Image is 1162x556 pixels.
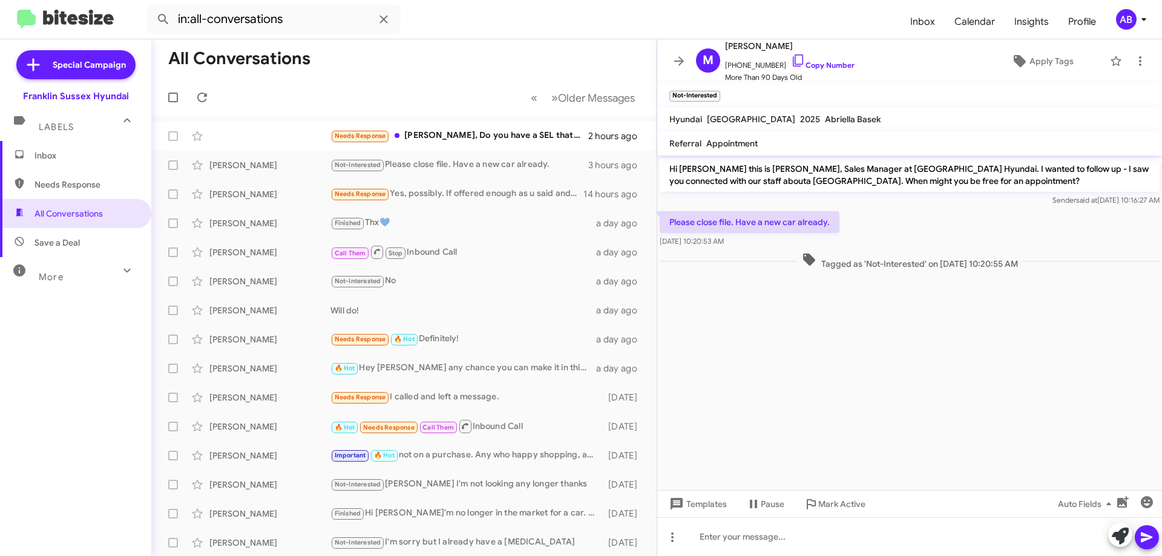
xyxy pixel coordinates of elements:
span: Tagged as 'Not-Interested' on [DATE] 10:20:55 AM [797,252,1023,270]
span: Appointment [706,138,758,149]
span: Not-Interested [335,538,381,546]
div: [PERSON_NAME] [209,159,330,171]
div: [PERSON_NAME] I'm not looking any longer thanks [330,477,602,491]
p: Please close file. Have a new car already. [660,211,839,233]
span: More Than 90 Days Old [725,71,855,83]
span: Auto Fields [1058,493,1116,515]
span: 🔥 Hot [335,424,355,431]
span: 2025 [800,114,820,125]
span: Save a Deal [34,237,80,249]
div: Yes, possibly. If offered enough as u said and payments on new vehicle are less than what we have... [330,187,583,201]
span: Labels [39,122,74,132]
div: not on a purchase. Any who happy shopping, any questions feel free to reach out [330,448,602,462]
span: 🔥 Hot [394,335,415,343]
span: Needs Response [335,335,386,343]
button: Templates [657,493,737,515]
button: AB [1106,9,1149,30]
div: [PERSON_NAME], Do you have a SEL that is $32 & change if so run the numbers on that please. I rea... [330,129,588,143]
span: Older Messages [558,91,635,105]
div: a day ago [596,333,647,345]
span: Needs Response [34,178,137,191]
span: Needs Response [335,190,386,198]
span: Call Them [335,249,366,257]
a: Calendar [945,4,1005,39]
span: Finished [335,509,361,517]
div: [DATE] [602,537,647,549]
div: 2 hours ago [588,130,647,142]
span: [GEOGRAPHIC_DATA] [707,114,795,125]
span: All Conversations [34,208,103,220]
div: [PERSON_NAME] [209,246,330,258]
nav: Page navigation example [524,85,642,110]
div: a day ago [596,246,647,258]
span: Important [335,451,366,459]
span: Hyundai [669,114,702,125]
span: Inbox [34,149,137,162]
div: a day ago [596,362,647,374]
button: Mark Active [794,493,875,515]
span: Needs Response [363,424,415,431]
span: 🔥 Hot [374,451,395,459]
span: [PERSON_NAME] [725,39,855,53]
a: Profile [1059,4,1106,39]
a: Special Campaign [16,50,136,79]
span: Pause [761,493,784,515]
span: More [39,272,64,283]
div: a day ago [596,217,647,229]
div: [DATE] [602,479,647,491]
div: No [330,274,596,288]
p: Hi [PERSON_NAME] this is [PERSON_NAME], Sales Manager at [GEOGRAPHIC_DATA] Hyundai. I wanted to f... [660,158,1160,192]
div: [PERSON_NAME] [209,508,330,520]
div: Definitely! [330,332,596,346]
div: [PERSON_NAME] [209,333,330,345]
div: [PERSON_NAME] [209,391,330,404]
small: Not-Interested [669,91,720,102]
button: Next [544,85,642,110]
span: Templates [667,493,727,515]
span: M [703,51,714,70]
div: [PERSON_NAME] [209,362,330,374]
button: Apply Tags [980,50,1104,72]
span: Stop [389,249,403,257]
button: Auto Fields [1048,493,1126,515]
span: said at [1076,195,1097,204]
span: Referral [669,138,701,149]
span: Abriella Basek [825,114,881,125]
div: Hi [PERSON_NAME]'m no longer in the market for a car. Thank you! [330,506,602,520]
span: Sender [DATE] 10:16:27 AM [1052,195,1160,204]
span: Special Campaign [53,59,126,71]
div: [DATE] [602,420,647,433]
input: Search [146,5,401,34]
a: Insights [1005,4,1059,39]
div: 3 hours ago [588,159,647,171]
div: Will do! [330,304,596,316]
div: [PERSON_NAME] [209,275,330,287]
a: Copy Number [791,61,855,70]
div: [PERSON_NAME] [209,188,330,200]
div: [DATE] [602,391,647,404]
div: a day ago [596,275,647,287]
h1: All Conversations [168,49,310,68]
div: [DATE] [602,450,647,462]
span: » [551,90,558,105]
div: a day ago [596,304,647,316]
a: Inbox [901,4,945,39]
div: [PERSON_NAME] [209,479,330,491]
button: Pause [737,493,794,515]
div: Hey [PERSON_NAME] any chance you can make it in this week? we have a great assortment of vehicle ... [330,361,596,375]
button: Previous [524,85,545,110]
span: [DATE] 10:20:53 AM [660,237,724,246]
div: [DATE] [602,508,647,520]
div: [PERSON_NAME] [209,537,330,549]
div: [PERSON_NAME] [209,420,330,433]
div: [PERSON_NAME] [209,450,330,462]
div: I called and left a message. [330,390,602,404]
div: AB [1116,9,1137,30]
div: 14 hours ago [583,188,647,200]
div: [PERSON_NAME] [209,217,330,229]
span: Needs Response [335,393,386,401]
